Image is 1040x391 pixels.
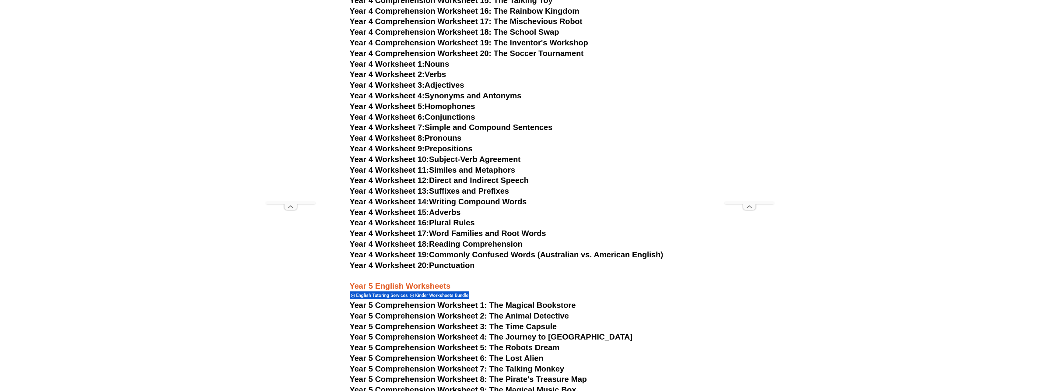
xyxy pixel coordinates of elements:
[939,322,1040,391] iframe: Chat Widget
[350,133,425,143] span: Year 4 Worksheet 8:
[350,59,425,69] span: Year 4 Worksheet 1:
[350,322,557,331] a: Year 5 Comprehension Worksheet 3: The Time Capsule
[350,112,425,122] span: Year 4 Worksheet 6:
[350,6,580,16] a: Year 4 Comprehension Worksheet 16: The Rainbow Kingdom
[350,261,429,270] span: Year 4 Worksheet 20:
[350,155,429,164] span: Year 4 Worksheet 10:
[350,102,425,111] span: Year 4 Worksheet 5:
[266,19,315,202] iframe: Advertisement
[350,229,546,238] a: Year 4 Worksheet 17:Word Families and Root Words
[350,133,462,143] a: Year 4 Worksheet 8:Pronouns
[350,354,544,363] a: Year 5 Comprehension Worksheet 6: The Lost Alien
[350,239,523,248] a: Year 4 Worksheet 18:Reading Comprehension
[350,91,425,100] span: Year 4 Worksheet 4:
[350,197,527,206] a: Year 4 Worksheet 14:Writing Compound Words
[350,123,425,132] span: Year 4 Worksheet 7:
[350,229,429,238] span: Year 4 Worksheet 17:
[350,208,461,217] a: Year 4 Worksheet 15:Adverbs
[350,123,553,132] a: Year 4 Worksheet 7:Simple and Compound Sentences
[350,165,515,174] a: Year 4 Worksheet 11:Similes and Metaphors
[350,218,475,227] a: Year 4 Worksheet 16:Plural Rules
[350,176,529,185] a: Year 4 Worksheet 12:Direct and Indirect Speech
[350,102,475,111] a: Year 4 Worksheet 5:Homophones
[350,343,560,352] a: Year 5 Comprehension Worksheet 5: The Robots Dream
[350,38,588,47] a: Year 4 Comprehension Worksheet 19: The Inventor's Workshop
[350,208,429,217] span: Year 4 Worksheet 15:
[350,375,587,384] a: Year 5 Comprehension Worksheet 8: The Pirate's Treasure Map
[350,364,564,373] a: Year 5 Comprehension Worksheet 7: The Talking Monkey
[350,311,569,320] a: Year 5 Comprehension Worksheet 2: The Animal Detective
[350,271,691,291] h3: Year 5 English Worksheets
[350,70,446,79] a: Year 4 Worksheet 2:Verbs
[350,144,425,153] span: Year 4 Worksheet 9:
[350,250,429,259] span: Year 4 Worksheet 19:
[350,186,429,195] span: Year 4 Worksheet 13:
[350,250,664,259] a: Year 4 Worksheet 19:Commonly Confused Words (Australian vs. American English)
[350,291,409,299] div: English Tutoring Services
[350,112,475,122] a: Year 4 Worksheet 6:Conjunctions
[725,19,774,202] iframe: Advertisement
[350,301,576,310] a: Year 5 Comprehension Worksheet 1: The Magical Bookstore
[350,70,425,79] span: Year 4 Worksheet 2:
[350,165,429,174] span: Year 4 Worksheet 11:
[350,27,559,37] a: Year 4 Comprehension Worksheet 18: The School Swap
[350,91,522,100] a: Year 4 Worksheet 4:Synonyms and Antonyms
[350,17,583,26] a: Year 4 Comprehension Worksheet 17: The Mischevious Robot
[356,293,410,298] span: English Tutoring Services
[350,197,429,206] span: Year 4 Worksheet 14:
[350,144,473,153] a: Year 4 Worksheet 9:Prepositions
[350,261,475,270] a: Year 4 Worksheet 20:Punctuation
[409,291,469,299] div: Kinder Worksheets Bundle
[350,80,464,90] a: Year 4 Worksheet 3:Adjectives
[415,293,470,298] span: Kinder Worksheets Bundle
[350,239,429,248] span: Year 4 Worksheet 18:
[350,155,521,164] a: Year 4 Worksheet 10:Subject-Verb Agreement
[350,186,509,195] a: Year 4 Worksheet 13:Suffixes and Prefixes
[350,80,425,90] span: Year 4 Worksheet 3:
[350,49,584,58] a: Year 4 Comprehension Worksheet 20: The Soccer Tournament
[350,332,633,341] a: Year 5 Comprehension Worksheet 4: The Journey to [GEOGRAPHIC_DATA]
[350,218,429,227] span: Year 4 Worksheet 16:
[350,59,449,69] a: Year 4 Worksheet 1:Nouns
[350,176,429,185] span: Year 4 Worksheet 12:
